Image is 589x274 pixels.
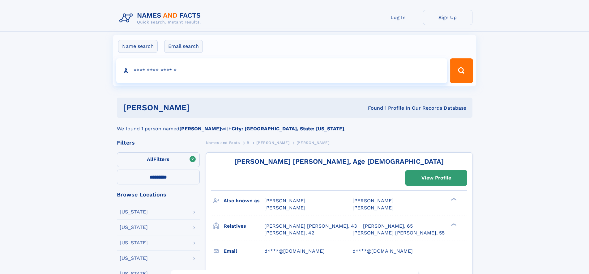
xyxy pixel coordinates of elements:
[450,222,457,226] div: ❯
[264,230,314,236] a: [PERSON_NAME], 42
[373,10,423,25] a: Log In
[117,192,200,197] div: Browse Locations
[421,171,451,185] div: View Profile
[352,205,394,211] span: [PERSON_NAME]
[234,158,444,165] a: [PERSON_NAME] [PERSON_NAME], Age [DEMOGRAPHIC_DATA]
[116,58,447,83] input: search input
[117,152,200,167] label: Filters
[120,225,148,230] div: [US_STATE]
[256,141,289,145] span: [PERSON_NAME]
[247,141,250,145] span: B
[352,198,394,204] span: [PERSON_NAME]
[264,205,305,211] span: [PERSON_NAME]
[117,118,472,133] div: We found 1 person named with .
[117,10,206,27] img: Logo Names and Facts
[123,104,279,112] h1: [PERSON_NAME]
[120,240,148,245] div: [US_STATE]
[120,209,148,214] div: [US_STATE]
[450,58,473,83] button: Search Button
[279,105,466,112] div: Found 1 Profile In Our Records Database
[264,198,305,204] span: [PERSON_NAME]
[352,230,445,236] a: [PERSON_NAME] [PERSON_NAME], 55
[224,246,264,256] h3: Email
[224,221,264,231] h3: Relatives
[118,40,158,53] label: Name search
[264,223,357,230] a: [PERSON_NAME] [PERSON_NAME], 43
[256,139,289,146] a: [PERSON_NAME]
[164,40,203,53] label: Email search
[147,156,153,162] span: All
[450,197,457,201] div: ❯
[297,141,330,145] span: [PERSON_NAME]
[206,139,240,146] a: Names and Facts
[247,139,250,146] a: B
[117,140,200,145] div: Filters
[179,126,221,132] b: [PERSON_NAME]
[224,196,264,206] h3: Also known as
[406,171,467,185] a: View Profile
[120,256,148,261] div: [US_STATE]
[363,223,413,230] a: [PERSON_NAME], 65
[232,126,344,132] b: City: [GEOGRAPHIC_DATA], State: [US_STATE]
[423,10,472,25] a: Sign Up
